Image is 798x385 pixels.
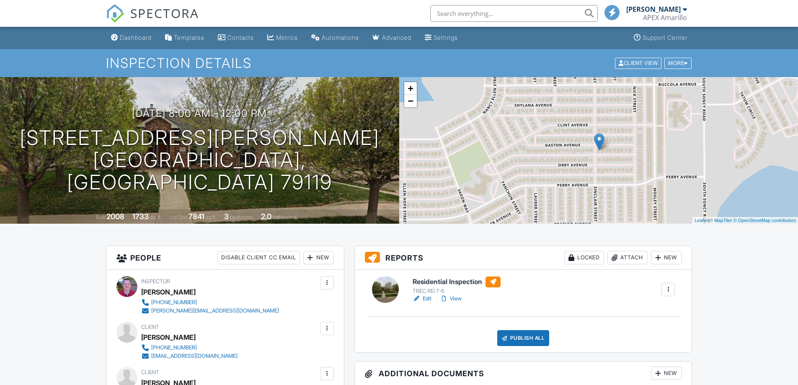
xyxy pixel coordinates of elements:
[308,30,362,46] a: Automations (Basic)
[96,214,105,220] span: Built
[614,59,664,66] a: Client View
[214,30,257,46] a: Contacts
[355,246,692,270] h3: Reports
[643,34,687,41] div: Support Center
[141,298,279,307] a: [PHONE_NUMBER]
[276,34,298,41] div: Metrics
[170,214,187,220] span: Lot Size
[264,30,301,46] a: Metrics
[206,214,216,220] span: sq.ft.
[151,299,197,306] div: [PHONE_NUMBER]
[141,278,170,284] span: Inspector
[615,57,661,69] div: Client View
[273,214,297,220] span: bathrooms
[150,214,162,220] span: sq. ft.
[13,127,386,193] h1: [STREET_ADDRESS][PERSON_NAME] [GEOGRAPHIC_DATA], [GEOGRAPHIC_DATA] 79119
[497,330,550,346] div: Publish All
[141,352,238,360] a: [EMAIL_ADDRESS][DOMAIN_NAME]
[189,212,204,221] div: 7841
[564,251,604,264] div: Locked
[151,307,279,314] div: [PERSON_NAME][EMAIL_ADDRESS][DOMAIN_NAME]
[710,218,732,223] a: © MapTiler
[151,353,238,359] div: [EMAIL_ADDRESS][DOMAIN_NAME]
[382,34,411,41] div: Advanced
[141,307,279,315] a: [PERSON_NAME][EMAIL_ADDRESS][DOMAIN_NAME]
[151,344,197,351] div: [PHONE_NUMBER]
[733,218,796,223] a: © OpenStreetMap contributors
[106,4,124,23] img: The Best Home Inspection Software - Spectora
[217,251,300,264] div: Disable Client CC Email
[695,218,708,223] a: Leaflet
[224,212,229,221] div: 3
[141,369,159,375] span: Client
[651,251,682,264] div: New
[434,34,458,41] div: Settings
[607,251,648,264] div: Attach
[421,30,461,46] a: Settings
[303,251,334,264] div: New
[630,30,691,46] a: Support Center
[626,5,681,13] div: [PERSON_NAME]
[227,34,254,41] div: Contacts
[230,214,253,220] span: bedrooms
[162,30,208,46] a: Templates
[106,212,124,221] div: 2008
[141,324,159,330] span: Client
[664,57,692,69] div: More
[141,331,196,344] div: [PERSON_NAME]
[440,295,462,303] a: View
[261,212,271,221] div: 2.0
[132,212,149,221] div: 1733
[643,13,687,22] div: APEX Amarillo
[651,367,682,380] div: New
[141,344,238,352] a: [PHONE_NUMBER]
[413,276,501,287] h6: Residential Inspection
[322,34,359,41] div: Automations
[130,4,199,22] span: SPECTORA
[132,108,267,119] h3: [DATE] 8:00 am - 12:00 pm
[106,56,692,70] h1: Inspection Details
[369,30,415,46] a: Advanced
[413,295,431,303] a: Edit
[106,246,344,270] h3: People
[108,30,155,46] a: Dashboard
[106,11,199,29] a: SPECTORA
[404,82,417,95] a: Zoom in
[692,217,798,224] div: |
[404,95,417,107] a: Zoom out
[120,34,152,41] div: Dashboard
[174,34,204,41] div: Templates
[141,286,196,298] div: [PERSON_NAME]
[413,288,501,295] div: TREC REI 7-6
[413,276,501,295] a: Residential Inspection TREC REI 7-6
[430,5,598,22] input: Search everything...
